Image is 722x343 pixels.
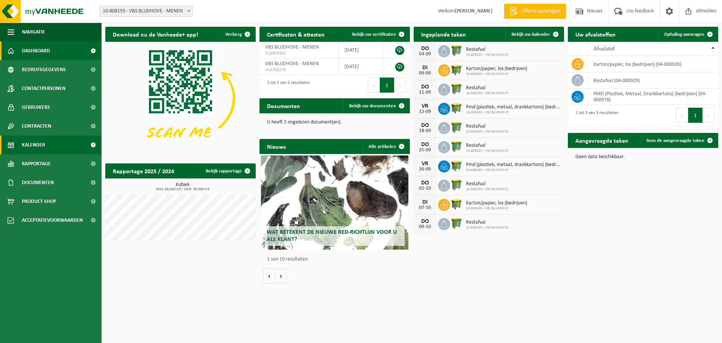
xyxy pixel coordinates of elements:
img: WB-0770-HPE-GN-50 [450,217,463,230]
img: WB-0770-HPE-GN-50 [450,82,463,95]
span: Restafval [466,220,508,226]
h2: Certificaten & attesten [259,27,332,41]
span: Restafval [466,85,508,91]
img: WB-0770-HPE-GN-50 [450,44,463,57]
div: 12-09 [417,109,432,114]
span: VBS BLIJDHOVE - MENEN [265,61,319,67]
span: Offerte aanvragen [519,8,562,15]
span: Bekijk uw documenten [349,104,396,108]
span: 10-808193 - VBS BLIJDHOVE [466,168,560,172]
button: Previous [368,78,380,93]
a: Bekijk rapportage [200,163,255,178]
span: Wat betekent de nieuwe RED-richtlijn voor u als klant? [267,229,397,242]
button: Verberg [219,27,255,42]
span: 10-808193 - VBS BLIJDHOVE [466,187,508,192]
span: Pmd (plastiek, metaal, drankkartons) (bedrijven) [466,162,560,168]
span: 10-808193 - VBS BLIJDHOVE - MENEN [100,6,193,17]
span: Bekijk uw certificaten [352,32,396,37]
span: Gebruikers [22,98,50,117]
div: DO [417,180,432,186]
span: Karton/papier, los (bedrijven) [466,66,527,72]
h2: Nieuws [259,139,293,154]
span: VLA902422 [265,50,333,56]
img: WB-1100-HPE-GN-50 [450,198,463,210]
img: Download de VHEPlus App [105,42,256,155]
a: Wat betekent de nieuwe RED-richtlijn voor u als klant? [261,155,408,250]
span: Documenten [22,173,54,192]
span: 10-808193 - VBS BLIJDHOVE [466,91,508,96]
span: Acceptatievoorwaarden [22,211,83,230]
span: 10-808193 - VBS BLIJDHOVE [466,206,527,211]
div: DI [417,65,432,71]
span: Bekijk uw kalender [511,32,550,37]
a: Ophaling aanvragen [658,27,717,42]
h2: Download nu de Vanheede+ app! [105,27,206,41]
img: WB-1100-HPE-GN-50 [450,159,463,172]
div: VR [417,161,432,167]
p: 1 van 10 resultaten [267,257,406,262]
span: Navigatie [22,23,45,41]
td: [DATE] [339,42,383,58]
button: Previous [676,108,688,123]
span: 10-808193 - VBS BLIJDHOVE [466,226,508,230]
span: 10-808193 - VBS BLIJDHOVE [466,130,508,134]
a: Toon de aangevraagde taken [640,133,717,148]
div: DO [417,142,432,148]
span: Afvalstof [593,46,615,52]
div: VR [417,103,432,109]
div: 11-09 [417,90,432,95]
div: DO [417,84,432,90]
span: VBS BLIJDHOVE - MENEN [265,44,319,50]
span: Product Shop [22,192,56,211]
span: Bedrijfsgegevens [22,60,66,79]
div: 1 tot 3 van 3 resultaten [572,107,618,123]
a: Bekijk uw certificaten [346,27,409,42]
button: 1 [688,108,703,123]
strong: [PERSON_NAME] [455,8,493,14]
span: 2024: 68,640 m3 - 2025: 39,380 m3 [109,188,256,191]
button: Next [703,108,714,123]
p: U heeft 2 ongelezen document(en). [267,120,402,125]
img: WB-0770-HPE-GN-50 [450,178,463,191]
h2: Uw afvalstoffen [568,27,623,41]
a: Bekijk uw documenten [343,98,409,113]
div: DO [417,218,432,224]
span: 10-808193 - VBS BLIJDHOVE [466,149,508,153]
span: 10-808193 - VBS BLIJDHOVE [466,72,527,76]
img: WB-1100-HPE-GN-50 [450,63,463,76]
div: 07-10 [417,205,432,210]
span: Pmd (plastiek, metaal, drankkartons) (bedrijven) [466,104,560,110]
a: Offerte aanvragen [504,4,566,19]
td: restafval (04-000029) [588,72,718,88]
div: DO [417,46,432,52]
img: WB-0770-HPE-GN-50 [450,121,463,134]
p: Geen data beschikbaar. [575,154,711,160]
span: Verberg [225,32,242,37]
img: WB-0770-HPE-GN-50 [450,140,463,153]
button: Volgende [275,268,287,284]
span: Restafval [466,123,508,130]
button: 1 [380,78,394,93]
span: Rapportage [22,154,51,173]
a: Bekijk uw kalender [505,27,563,42]
button: Next [394,78,406,93]
span: Restafval [466,143,508,149]
span: Ophaling aanvragen [664,32,704,37]
span: 10-808193 - VBS BLIJDHOVE [466,53,508,57]
td: [DATE] [339,58,383,75]
div: 26-09 [417,167,432,172]
div: 02-10 [417,186,432,191]
span: Contracten [22,117,51,136]
span: Restafval [466,181,508,187]
span: Kalender [22,136,45,154]
span: Contactpersonen [22,79,65,98]
div: 18-09 [417,128,432,134]
h2: Aangevraagde taken [568,133,636,148]
h2: Documenten [259,98,308,113]
img: WB-1100-HPE-GN-50 [450,102,463,114]
span: VLA706278 [265,67,333,73]
h2: Rapportage 2025 / 2024 [105,163,182,178]
div: 09-10 [417,224,432,230]
td: karton/papier, los (bedrijven) (04-000026) [588,56,718,72]
span: Dashboard [22,41,50,60]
